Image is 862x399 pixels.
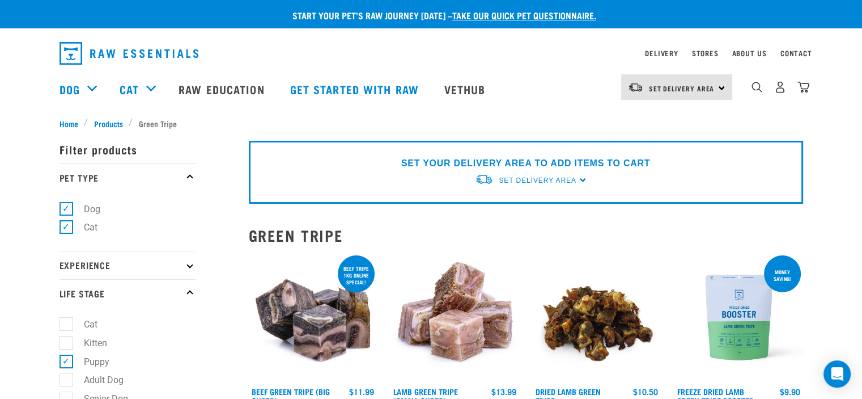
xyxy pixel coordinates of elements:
[751,82,762,93] img: home-icon-1@2x.png
[60,117,78,129] span: Home
[60,279,196,308] p: Life Stage
[60,117,84,129] a: Home
[249,253,377,382] img: 1044 Green Tripe Beef
[692,51,719,55] a: Stores
[732,51,766,55] a: About Us
[94,117,123,129] span: Products
[66,336,112,350] label: Kitten
[60,251,196,279] p: Experience
[88,117,129,129] a: Products
[823,360,851,388] div: Open Intercom Messenger
[60,117,803,129] nav: breadcrumbs
[60,135,196,163] p: Filter products
[66,317,102,331] label: Cat
[452,12,596,18] a: take our quick pet questionnaire.
[475,174,493,186] img: van-moving.png
[780,387,800,396] div: $9.90
[649,86,715,90] span: Set Delivery Area
[60,163,196,192] p: Pet Type
[774,81,786,93] img: user.png
[797,81,809,93] img: home-icon@2x.png
[628,82,643,93] img: van-moving.png
[66,202,105,216] label: Dog
[60,42,198,65] img: Raw Essentials Logo
[645,51,678,55] a: Delivery
[279,66,433,112] a: Get started with Raw
[433,66,500,112] a: Vethub
[491,387,516,396] div: $13.99
[674,253,803,382] img: Freeze Dried Lamb Green Tripe
[633,387,658,396] div: $10.50
[338,260,375,291] div: Beef tripe 1kg online special!
[167,66,278,112] a: Raw Education
[66,220,102,234] label: Cat
[499,177,576,184] span: Set Delivery Area
[764,263,801,287] div: Money saving!
[120,81,139,98] a: Cat
[533,253,661,382] img: Pile Of Dried Lamb Tripe For Pets
[390,253,519,382] img: 1133 Green Tripe Lamb Small Cubes 01
[780,51,812,55] a: Contact
[66,355,114,369] label: Puppy
[349,387,374,396] div: $11.99
[249,226,803,244] h2: Green Tripe
[401,157,650,170] p: SET YOUR DELIVERY AREA TO ADD ITEMS TO CART
[50,37,812,69] nav: dropdown navigation
[66,373,128,387] label: Adult Dog
[60,81,80,98] a: Dog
